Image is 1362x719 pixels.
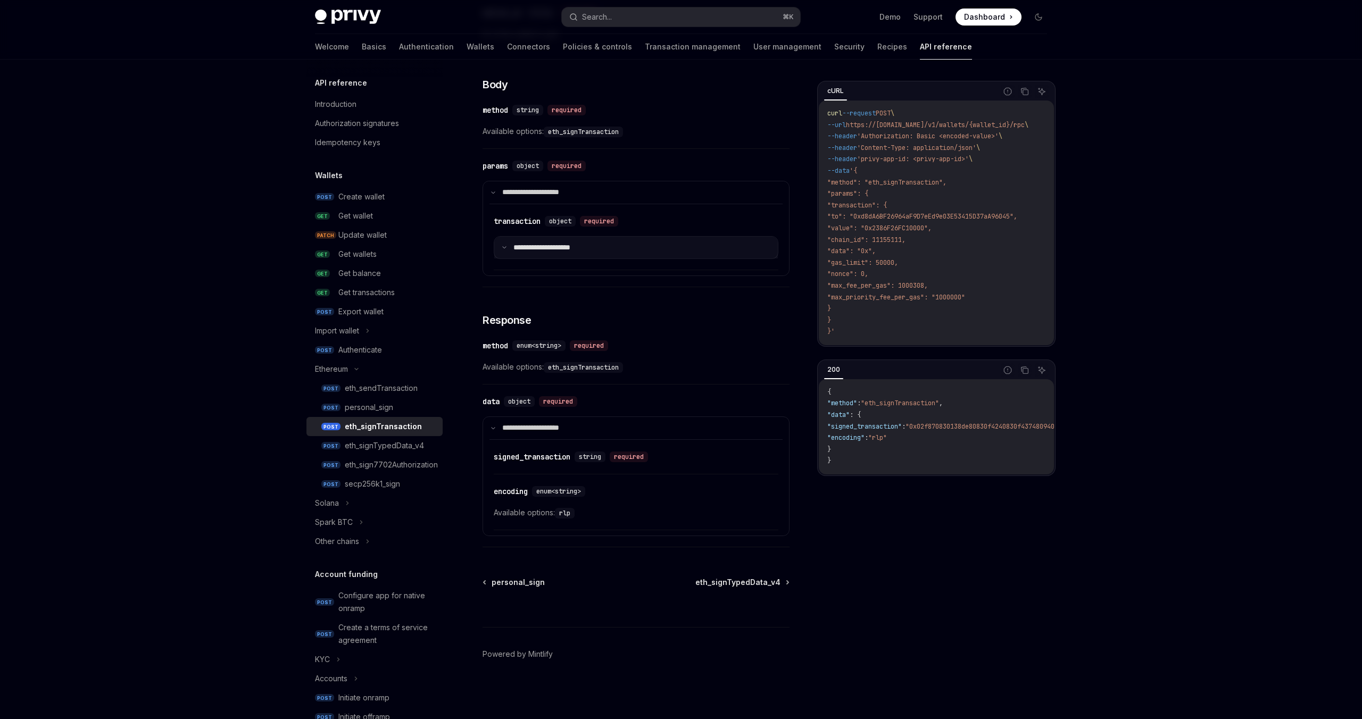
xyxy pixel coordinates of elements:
div: Initiate onramp [338,691,389,704]
a: GETGet wallet [306,206,443,225]
span: Body [483,77,508,92]
span: POST [321,423,340,431]
a: Policies & controls [563,34,632,60]
span: POST [315,346,334,354]
a: POSTConfigure app for native onramp [306,586,443,618]
span: object [508,397,530,406]
span: GET [315,270,330,278]
div: Get balance [338,267,381,280]
div: Authorization signatures [315,117,399,130]
span: POST [321,480,340,488]
span: : [902,422,906,430]
a: personal_sign [484,577,545,588]
h5: Account funding [315,568,378,581]
a: Authentication [399,34,454,60]
span: curl [827,109,842,118]
span: "method": "eth_signTransaction", [827,178,946,186]
div: method [483,105,508,115]
a: Authorization signatures [306,114,443,133]
div: personal_sign [345,401,393,414]
span: : [865,433,868,442]
div: Import wallet [315,324,359,337]
code: eth_signTransaction [544,127,623,137]
span: --header [827,155,857,163]
span: Available options: [483,361,790,373]
span: 'Authorization: Basic <encoded-value>' [857,132,999,140]
h5: Wallets [315,169,343,182]
span: "chain_id": 11155111, [827,235,906,244]
div: Other chains [315,535,359,548]
a: POSTeth_sendTransaction [306,379,443,398]
a: Dashboard [956,9,1021,26]
span: enum<string> [517,341,561,350]
div: Export wallet [338,305,384,318]
button: Ask AI [1035,85,1049,98]
div: params [483,161,508,171]
span: "signed_transaction" [827,422,902,430]
button: Copy the contents from the code block [1018,363,1032,377]
span: Available options: [483,125,790,138]
span: , [939,399,943,407]
span: eth_signTypedData_v4 [695,577,780,588]
span: } [827,456,831,465]
a: POSTeth_sign7702Authorization [306,455,443,474]
div: required [547,105,586,115]
div: Create a terms of service agreement [338,621,436,647]
span: "eth_signTransaction" [861,399,939,407]
div: encoding [494,486,528,497]
span: POST [876,109,891,118]
div: method [483,340,508,351]
span: PATCH [315,231,336,239]
button: Report incorrect code [1001,363,1015,377]
img: dark logo [315,10,381,24]
span: "gas_limit": 50000, [827,258,898,266]
span: ⌘ K [783,13,794,21]
a: Idempotency keys [306,133,443,152]
div: required [570,340,608,351]
span: POST [315,598,334,606]
a: POSTAuthenticate [306,340,443,359]
span: POST [315,694,334,702]
span: string [579,453,601,461]
div: 200 [824,363,843,375]
button: Toggle dark mode [1030,9,1047,26]
span: "max_priority_fee_per_gas": "1000000" [827,292,965,301]
div: Solana [315,497,339,509]
span: Available options: [494,506,778,519]
a: POSTeth_signTypedData_v4 [306,436,443,455]
span: --header [827,143,857,152]
a: Powered by Mintlify [483,649,553,659]
span: --url [827,120,846,129]
span: POST [321,384,340,392]
span: 'privy-app-id: <privy-app-id>' [857,155,969,163]
span: "rlp" [868,433,887,442]
a: POSTExport wallet [306,302,443,321]
div: Introduction [315,98,356,111]
a: Support [913,12,943,22]
a: POSTpersonal_sign [306,398,443,417]
span: Response [483,313,531,328]
span: \ [891,109,894,118]
div: Idempotency keys [315,136,380,149]
div: required [547,161,586,171]
a: Basics [362,34,386,60]
span: "encoding" [827,433,865,442]
a: Introduction [306,95,443,114]
a: eth_signTypedData_v4 [695,577,788,588]
span: }' [827,327,835,336]
a: Recipes [877,34,907,60]
a: GETGet balance [306,264,443,283]
span: POST [321,404,340,412]
span: \ [999,132,1002,140]
div: required [580,216,618,227]
span: --request [842,109,876,118]
span: : [857,399,861,407]
span: 'Content-Type: application/json' [857,143,976,152]
span: object [549,217,571,225]
div: data [483,396,500,407]
a: POSTCreate wallet [306,187,443,206]
div: eth_signTransaction [345,420,422,433]
span: } [827,445,831,453]
div: Update wallet [338,229,387,241]
span: \ [969,155,973,163]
